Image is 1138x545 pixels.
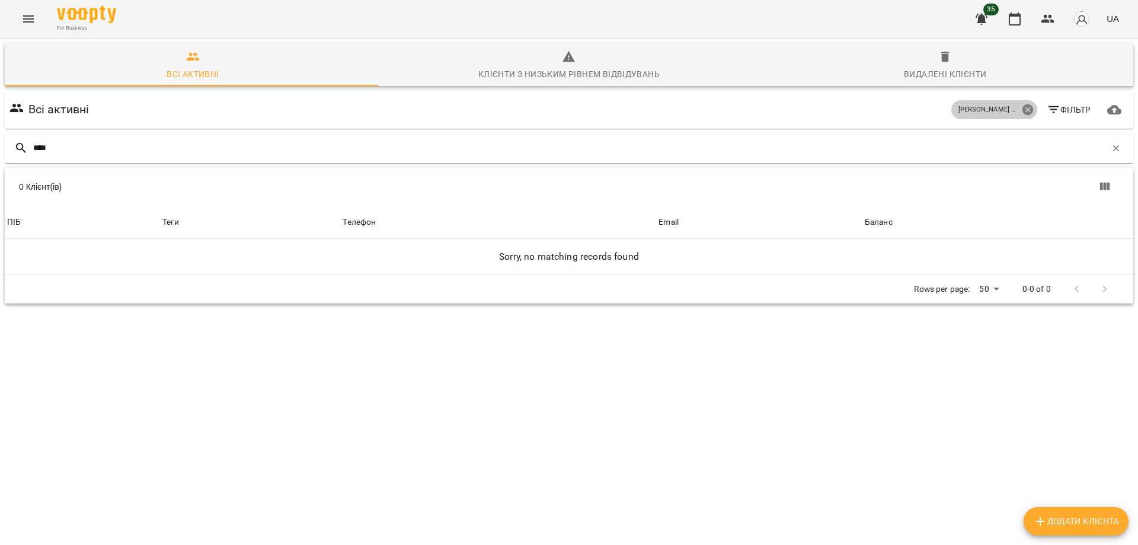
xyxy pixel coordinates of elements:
div: Sort [343,215,376,230]
h6: Всі активні [28,100,89,119]
div: Теги [162,215,338,230]
div: Клієнти з низьким рівнем відвідувань [478,67,660,81]
span: Фільтр [1047,103,1091,117]
div: Table Toolbar [5,168,1133,206]
button: UA [1102,8,1124,30]
span: 35 [983,4,999,15]
span: Баланс [865,215,1131,230]
div: Sort [7,215,21,230]
div: 50 [974,281,1003,298]
p: Rows per page: [914,283,970,295]
button: Menu [14,5,43,33]
img: avatar_s.png [1073,11,1090,27]
div: Sort [658,215,679,230]
h6: Sorry, no matching records found [7,248,1131,265]
div: Баланс [865,215,893,230]
div: [PERSON_NAME] група 13-16 [951,100,1037,119]
div: Телефон [343,215,376,230]
span: Email [658,215,860,230]
button: Фільтр [1042,99,1096,120]
div: ПІБ [7,215,21,230]
span: ПІБ [7,215,158,230]
div: Sort [865,215,893,230]
span: For Business [57,24,116,32]
div: 0 Клієнт(ів) [19,181,576,193]
div: Email [658,215,679,230]
p: 0-0 of 0 [1022,283,1051,295]
span: UA [1107,12,1119,25]
button: Показати колонки [1091,173,1119,201]
p: [PERSON_NAME] група 13-16 [958,105,1018,115]
span: Телефон [343,215,654,230]
div: Всі активні [167,67,219,81]
img: Voopty Logo [57,6,116,23]
div: Видалені клієнти [904,67,986,81]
